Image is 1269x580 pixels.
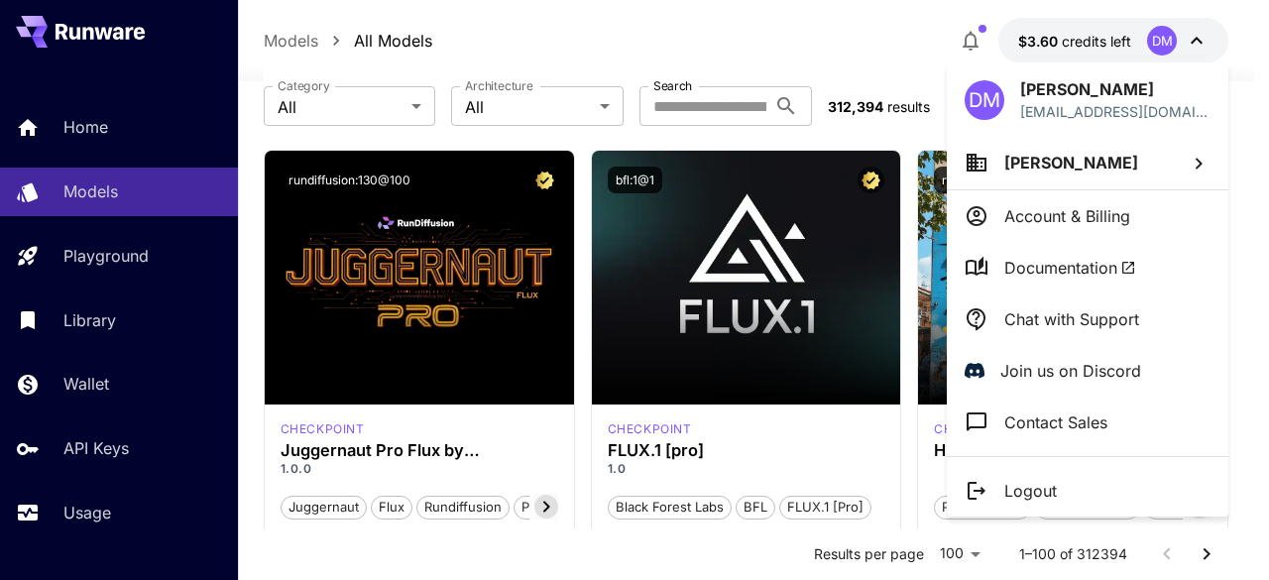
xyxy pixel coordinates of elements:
[1004,410,1107,434] p: Contact Sales
[947,136,1228,189] button: [PERSON_NAME]
[1004,479,1057,503] p: Logout
[1020,101,1211,122] p: [EMAIL_ADDRESS][DOMAIN_NAME]
[1004,256,1136,280] span: Documentation
[1004,153,1138,173] span: [PERSON_NAME]
[965,80,1004,120] div: DM
[1004,307,1139,331] p: Chat with Support
[1000,359,1141,383] p: Join us on Discord
[1020,101,1211,122] div: onlytopinfo@gmail.com
[1020,77,1211,101] p: [PERSON_NAME]
[1004,204,1130,228] p: Account & Billing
